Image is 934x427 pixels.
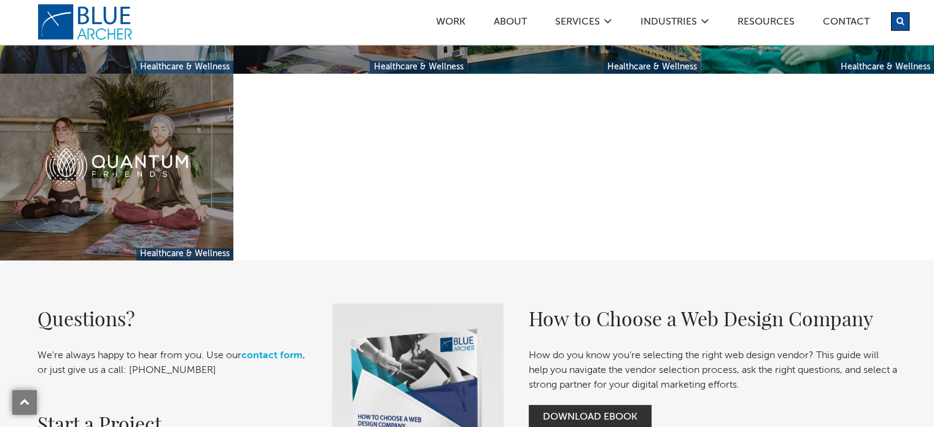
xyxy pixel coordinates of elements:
a: Contact [822,17,870,30]
a: Industries [640,17,698,30]
p: We're always happy to hear from you. Use our , or just give us a call: [PHONE_NUMBER] [37,348,308,378]
h2: Questions? [37,304,308,333]
a: contact form [241,351,303,361]
a: logo [37,4,136,41]
a: Healthcare & Wellness [370,61,467,74]
p: How do you know you’re selecting the right web design vendor? This guide will help you navigate t... [529,348,897,393]
a: Healthcare & Wellness [837,61,934,74]
a: ABOUT [493,17,527,30]
a: Work [435,17,466,30]
a: Healthcare & Wellness [136,61,233,74]
a: Resources [737,17,795,30]
a: Healthcare & Wellness [604,61,701,74]
h2: How to Choose a Web Design Company [529,304,897,333]
a: Healthcare & Wellness [136,248,233,261]
a: SERVICES [555,17,601,30]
